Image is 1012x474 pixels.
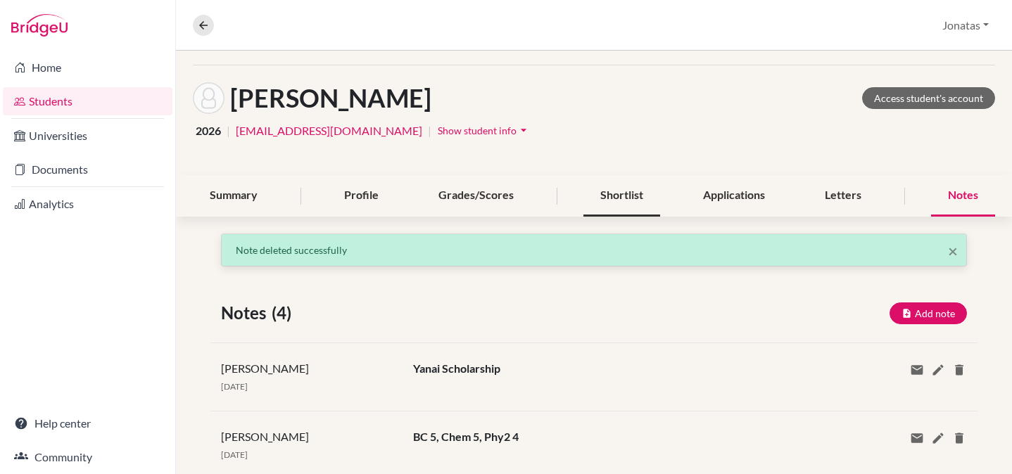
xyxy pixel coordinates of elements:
[936,12,995,39] button: Jonatas
[221,449,248,460] span: [DATE]
[808,175,878,217] div: Letters
[517,123,531,137] i: arrow_drop_down
[862,87,995,109] a: Access student's account
[686,175,782,217] div: Applications
[227,122,230,139] span: |
[221,381,248,392] span: [DATE]
[948,243,958,260] button: Close
[221,361,309,375] span: [PERSON_NAME]
[193,175,274,217] div: Summary
[11,14,68,37] img: Bridge-U
[3,53,172,82] a: Home
[327,175,396,217] div: Profile
[931,175,995,217] div: Notes
[272,300,297,326] span: (4)
[583,175,660,217] div: Shortlist
[221,300,272,326] span: Notes
[193,82,224,114] img: Ryuta Mizouchi's avatar
[437,120,531,141] button: Show student infoarrow_drop_down
[221,430,309,443] span: [PERSON_NAME]
[3,87,172,115] a: Students
[230,83,431,113] h1: [PERSON_NAME]
[3,155,172,184] a: Documents
[236,243,952,257] p: Note deleted successfully
[413,430,519,443] span: BC 5, Chem 5, Phy2 4
[428,122,431,139] span: |
[3,409,172,437] a: Help center
[422,175,531,217] div: Grades/Scores
[890,302,967,324] button: Add note
[3,122,172,150] a: Universities
[438,124,517,136] span: Show student info
[196,122,221,139] span: 2026
[413,361,500,375] span: Yanai Scholarship
[948,241,958,261] span: ×
[3,443,172,471] a: Community
[236,122,422,139] a: [EMAIL_ADDRESS][DOMAIN_NAME]
[3,190,172,218] a: Analytics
